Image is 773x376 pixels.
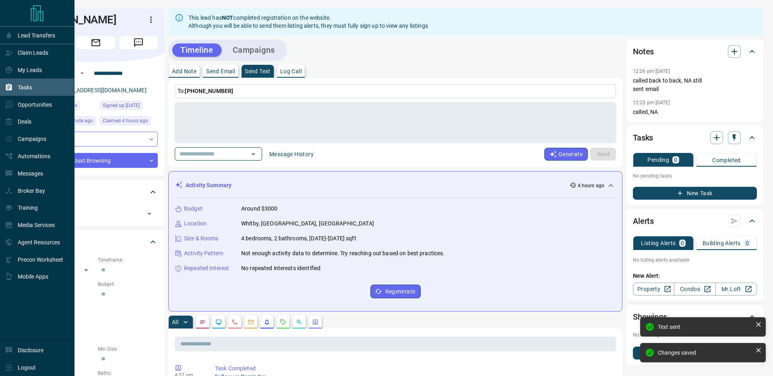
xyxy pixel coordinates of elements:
[633,307,757,326] div: Showings
[241,249,445,258] p: Not enough activity data to determine. Try reaching out based on best practices.
[172,319,178,325] p: All
[34,232,158,252] div: Criteria
[172,68,196,74] p: Add Note
[184,234,219,243] p: Size & Rooms
[215,319,222,325] svg: Lead Browsing Activity
[184,219,207,228] p: Location
[172,43,221,57] button: Timeline
[658,349,752,356] div: Changes saved
[98,256,158,264] p: Timeframe:
[674,283,715,295] a: Condos
[100,116,158,128] div: Wed Oct 15 2025
[76,36,115,49] span: Email
[184,205,203,213] p: Budget
[77,68,87,78] button: Open
[633,170,757,182] p: No pending tasks
[241,219,374,228] p: Whitby, [GEOGRAPHIC_DATA], [GEOGRAPHIC_DATA]
[98,281,158,288] p: Budget:
[544,148,588,161] button: Generate
[370,285,421,298] button: Regenerate
[103,101,140,109] span: Signed up [DATE]
[241,234,356,243] p: 4 bedrooms, 2 bathrooms, [DATE]-[DATE] sqft
[633,187,757,200] button: New Task
[641,240,676,246] p: Listing Alerts
[633,215,654,227] h2: Alerts
[715,283,757,295] a: Mr.Loft
[215,364,613,373] p: Task Completed
[280,68,302,74] p: Log Call
[312,319,318,325] svg: Agent Actions
[241,205,278,213] p: Around $3000
[633,68,670,74] p: 12:26 pm [DATE]
[199,319,206,325] svg: Notes
[98,345,158,353] p: Min Size:
[175,84,616,98] p: To:
[34,153,158,168] div: Just Browsing
[248,149,259,160] button: Open
[712,157,741,163] p: Completed
[633,310,667,323] h2: Showings
[633,45,654,58] h2: Notes
[633,100,670,105] p: 12:25 pm [DATE]
[144,208,155,219] button: Open
[184,249,223,258] p: Activity Pattern
[225,43,283,57] button: Campaigns
[100,101,158,112] div: Tue Feb 01 2022
[296,319,302,325] svg: Opportunities
[186,181,231,190] p: Activity Summary
[241,264,320,273] p: No repeated interests identified
[264,319,270,325] svg: Listing Alerts
[280,319,286,325] svg: Requests
[231,319,238,325] svg: Calls
[633,76,757,93] p: called back to back, NA still sent email
[103,117,148,125] span: Claimed 4 hours ago
[633,256,757,264] p: No listing alerts available
[222,14,233,21] strong: NOT
[633,211,757,231] div: Alerts
[633,131,653,144] h2: Tasks
[578,182,604,189] p: 4 hours ago
[746,240,749,246] p: 0
[633,108,757,116] p: called, NA
[34,13,132,26] h1: [PERSON_NAME]
[633,272,757,280] p: New Alert:
[188,10,428,33] div: This lead has completed registration on the website. Although you will be able to send them listi...
[56,87,147,93] a: [EMAIL_ADDRESS][DOMAIN_NAME]
[34,305,158,312] p: Areas Searched:
[681,240,684,246] p: 0
[658,324,752,330] div: Text sent
[34,321,158,328] p: Motivation:
[633,283,674,295] a: Property
[245,68,271,74] p: Send Text
[633,347,757,359] button: New Showing
[248,319,254,325] svg: Emails
[633,128,757,147] div: Tasks
[703,240,741,246] p: Building Alerts
[633,331,757,339] p: No showings booked
[265,148,318,161] button: Message History
[119,36,158,49] span: Message
[647,157,669,163] p: Pending
[184,264,229,273] p: Repeated Interest
[175,178,616,193] div: Activity Summary4 hours ago
[206,68,235,74] p: Send Email
[34,182,158,202] div: Tags
[674,157,677,163] p: 0
[633,42,757,61] div: Notes
[185,88,233,94] span: [PHONE_NUMBER]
